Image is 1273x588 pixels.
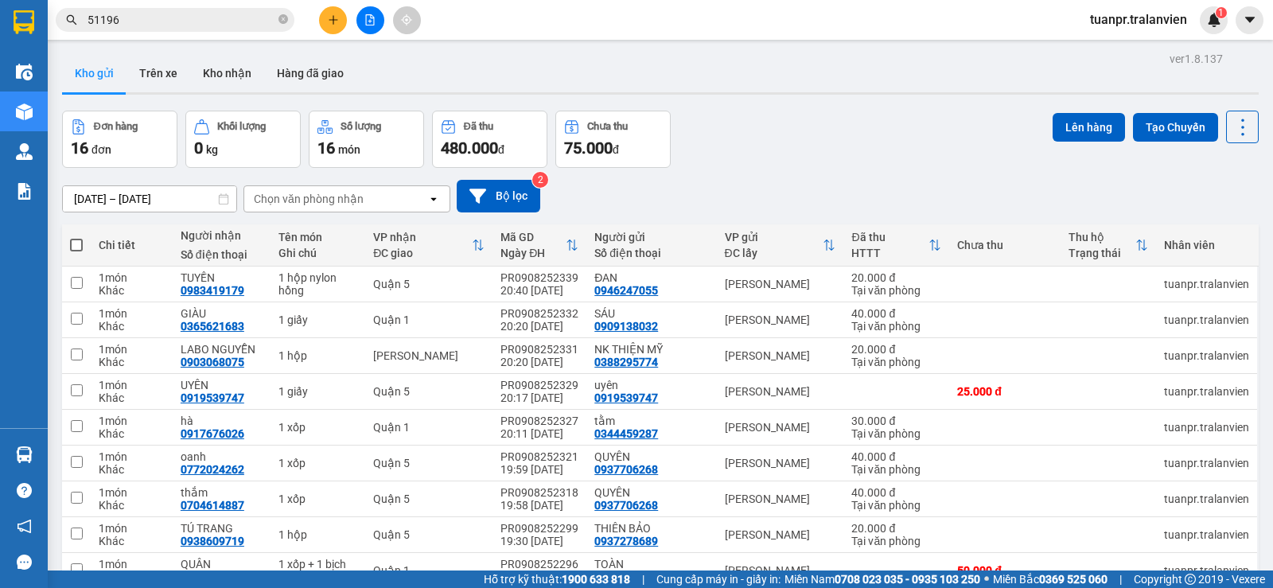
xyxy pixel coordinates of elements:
[1164,385,1249,398] div: tuanpr.tralanvien
[851,343,941,356] div: 20.000 đ
[851,231,928,243] div: Đã thu
[181,535,244,547] div: 0938609719
[851,499,941,512] div: Tại văn phòng
[401,14,412,25] span: aim
[851,522,941,535] div: 20.000 đ
[16,446,33,463] img: warehouse-icon
[373,385,485,398] div: Quận 5
[1069,247,1135,259] div: Trạng thái
[88,11,275,29] input: Tìm tên, số ĐT hoặc mã đơn
[16,183,33,200] img: solution-icon
[851,463,941,476] div: Tại văn phòng
[957,239,1053,251] div: Chưa thu
[562,573,630,586] strong: 1900 633 818
[99,463,165,476] div: Khác
[373,313,485,326] div: Quận 1
[99,271,165,284] div: 1 món
[851,356,941,368] div: Tại văn phòng
[1164,278,1249,290] div: tuanpr.tralanvien
[1207,13,1221,27] img: icon-new-feature
[1069,231,1135,243] div: Thu hộ
[254,191,364,207] div: Chọn văn phòng nhận
[500,535,578,547] div: 19:30 [DATE]
[784,570,980,588] span: Miền Nam
[500,284,578,297] div: 20:40 [DATE]
[564,138,613,158] span: 75.000
[99,415,165,427] div: 1 món
[356,6,384,34] button: file-add
[99,307,165,320] div: 1 món
[1039,573,1108,586] strong: 0369 525 060
[194,138,203,158] span: 0
[16,64,33,80] img: warehouse-icon
[99,239,165,251] div: Chi tiết
[1243,13,1257,27] span: caret-down
[851,415,941,427] div: 30.000 đ
[99,499,165,512] div: Khác
[594,284,658,297] div: 0946247055
[613,143,619,156] span: đ
[1236,6,1263,34] button: caret-down
[1133,113,1218,142] button: Tạo Chuyến
[373,493,485,505] div: Quận 5
[500,307,578,320] div: PR0908252332
[181,229,263,242] div: Người nhận
[500,320,578,333] div: 20:20 [DATE]
[99,427,165,440] div: Khác
[1164,239,1249,251] div: Nhân viên
[457,180,540,212] button: Bộ lọc
[181,558,263,570] div: QUÂN
[594,271,708,284] div: ĐAN
[181,499,244,512] div: 0704614887
[851,284,941,297] div: Tại văn phòng
[181,463,244,476] div: 0772024262
[373,247,472,259] div: ĐC giao
[725,528,836,541] div: [PERSON_NAME]
[500,499,578,512] div: 19:58 [DATE]
[317,138,335,158] span: 16
[594,499,658,512] div: 0937706268
[500,247,566,259] div: Ngày ĐH
[264,54,356,92] button: Hàng đã giao
[309,111,424,168] button: Số lượng16món
[185,111,301,168] button: Khối lượng0kg
[99,570,165,583] div: Khác
[851,535,941,547] div: Tại văn phòng
[278,247,357,259] div: Ghi chú
[278,313,357,326] div: 1 giấy
[99,379,165,391] div: 1 món
[278,421,357,434] div: 1 xốp
[278,231,357,243] div: Tên món
[984,576,989,582] span: ⚪️
[181,356,244,368] div: 0903068075
[94,121,138,132] div: Đơn hàng
[62,54,127,92] button: Kho gửi
[594,522,708,535] div: THIÊN BẢO
[217,121,266,132] div: Khối lượng
[594,427,658,440] div: 0344459287
[500,356,578,368] div: 20:20 [DATE]
[373,421,485,434] div: Quận 1
[328,14,339,25] span: plus
[99,391,165,404] div: Khác
[594,535,658,547] div: 0937278689
[1164,349,1249,362] div: tuanpr.tralanvien
[587,121,628,132] div: Chưa thu
[17,483,32,498] span: question-circle
[725,421,836,434] div: [PERSON_NAME]
[484,570,630,588] span: Hỗ trợ kỹ thuật:
[99,320,165,333] div: Khác
[99,486,165,499] div: 1 món
[1164,528,1249,541] div: tuanpr.tralanvien
[464,121,493,132] div: Đã thu
[181,522,263,535] div: TÚ TRANG
[532,172,548,188] sup: 2
[594,450,708,463] div: QUYÊN
[835,573,980,586] strong: 0708 023 035 - 0935 103 250
[1164,421,1249,434] div: tuanpr.tralanvien
[427,193,440,205] svg: open
[851,427,941,440] div: Tại văn phòng
[432,111,547,168] button: Đã thu480.000đ
[181,320,244,333] div: 0365621683
[725,247,823,259] div: ĐC lấy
